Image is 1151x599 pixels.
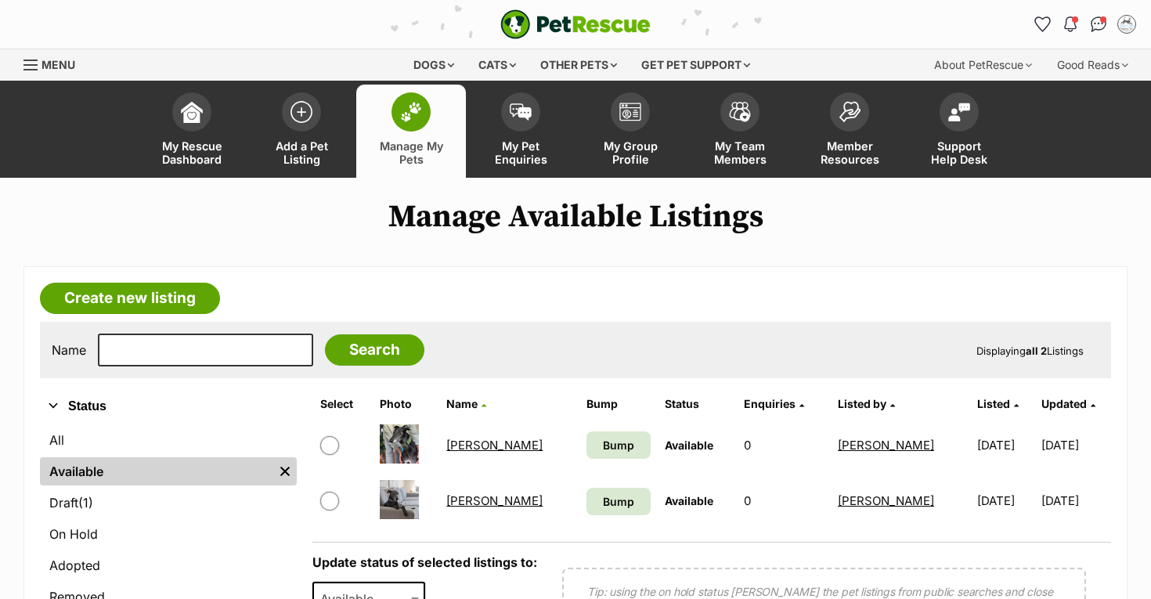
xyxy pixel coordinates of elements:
[904,85,1014,178] a: Support Help Desk
[273,457,297,485] a: Remove filter
[1041,397,1095,410] a: Updated
[40,551,297,579] a: Adopted
[446,397,478,410] span: Name
[446,397,486,410] a: Name
[373,392,439,417] th: Photo
[586,431,651,459] a: Bump
[603,493,634,510] span: Bump
[580,392,658,417] th: Bump
[41,58,75,71] span: Menu
[1119,16,1135,32] img: Jen Hollander profile pic
[290,101,312,123] img: add-pet-listing-icon-0afa8454b4691262ce3f59096e99ab1cd57d4a30225e0717b998d2c9b9846f56.svg
[738,418,830,472] td: 0
[744,397,804,410] a: Enquiries
[325,334,424,366] input: Search
[529,49,628,81] div: Other pets
[181,101,203,123] img: dashboard-icon-eb2f2d2d3e046f16d808141f083e7271f6b2e854fb5c12c21221c1fb7104beca.svg
[948,103,970,121] img: help-desk-icon-fdf02630f3aa405de69fd3d07c3f3aa587a6932b1a1747fa1d2bba05be0121f9.svg
[23,49,86,78] a: Menu
[40,457,273,485] a: Available
[247,85,356,178] a: Add a Pet Listing
[52,343,86,357] label: Name
[838,438,934,453] a: [PERSON_NAME]
[586,488,651,515] a: Bump
[402,49,465,81] div: Dogs
[510,103,532,121] img: pet-enquiries-icon-7e3ad2cf08bfb03b45e93fb7055b45f3efa6380592205ae92323e6603595dc1f.svg
[839,101,861,122] img: member-resources-icon-8e73f808a243e03378d46382f2149f9095a855e16c252ad45f914b54edf8863c.svg
[446,493,543,508] a: [PERSON_NAME]
[976,345,1084,357] span: Displaying Listings
[971,474,1039,528] td: [DATE]
[157,139,227,166] span: My Rescue Dashboard
[738,474,830,528] td: 0
[1086,12,1111,37] a: Conversations
[665,494,713,507] span: Available
[467,49,527,81] div: Cats
[1041,474,1110,528] td: [DATE]
[40,520,297,548] a: On Hold
[40,396,297,417] button: Status
[1046,49,1139,81] div: Good Reads
[1064,16,1077,32] img: notifications-46538b983faf8c2785f20acdc204bb7945ddae34d4c08c2a6579f10ce5e182be.svg
[376,139,446,166] span: Manage My Pets
[977,397,1019,410] a: Listed
[603,437,634,453] span: Bump
[500,9,651,39] a: PetRescue
[729,102,751,122] img: team-members-icon-5396bd8760b3fe7c0b43da4ab00e1e3bb1a5d9ba89233759b79545d2d3fc5d0d.svg
[466,85,575,178] a: My Pet Enquiries
[356,85,466,178] a: Manage My Pets
[446,438,543,453] a: [PERSON_NAME]
[744,397,796,410] span: translation missing: en.admin.listings.index.attributes.enquiries
[705,139,775,166] span: My Team Members
[1030,12,1139,37] ul: Account quick links
[78,493,93,512] span: (1)
[40,426,297,454] a: All
[795,85,904,178] a: Member Resources
[40,489,297,517] a: Draft
[814,139,885,166] span: Member Resources
[977,397,1010,410] span: Listed
[619,103,641,121] img: group-profile-icon-3fa3cf56718a62981997c0bc7e787c4b2cf8bcc04b72c1350f741eb67cf2f40e.svg
[1041,418,1110,472] td: [DATE]
[971,418,1039,472] td: [DATE]
[1058,12,1083,37] button: Notifications
[1114,12,1139,37] button: My account
[137,85,247,178] a: My Rescue Dashboard
[1091,16,1107,32] img: chat-41dd97257d64d25036548639549fe6c8038ab92f7586957e7f3b1b290dea8141.svg
[1041,397,1087,410] span: Updated
[838,397,886,410] span: Listed by
[40,283,220,314] a: Create new listing
[595,139,666,166] span: My Group Profile
[665,438,713,452] span: Available
[838,397,895,410] a: Listed by
[266,139,337,166] span: Add a Pet Listing
[400,102,422,122] img: manage-my-pets-icon-02211641906a0b7f246fdf0571729dbe1e7629f14944591b6c1af311fb30b64b.svg
[485,139,556,166] span: My Pet Enquiries
[838,493,934,508] a: [PERSON_NAME]
[685,85,795,178] a: My Team Members
[312,554,537,570] label: Update status of selected listings to:
[575,85,685,178] a: My Group Profile
[630,49,761,81] div: Get pet support
[1026,345,1047,357] strong: all 2
[1030,12,1055,37] a: Favourites
[924,139,994,166] span: Support Help Desk
[923,49,1043,81] div: About PetRescue
[314,392,371,417] th: Select
[658,392,736,417] th: Status
[500,9,651,39] img: logo-e224e6f780fb5917bec1dbf3a21bbac754714ae5b6737aabdf751b685950b380.svg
